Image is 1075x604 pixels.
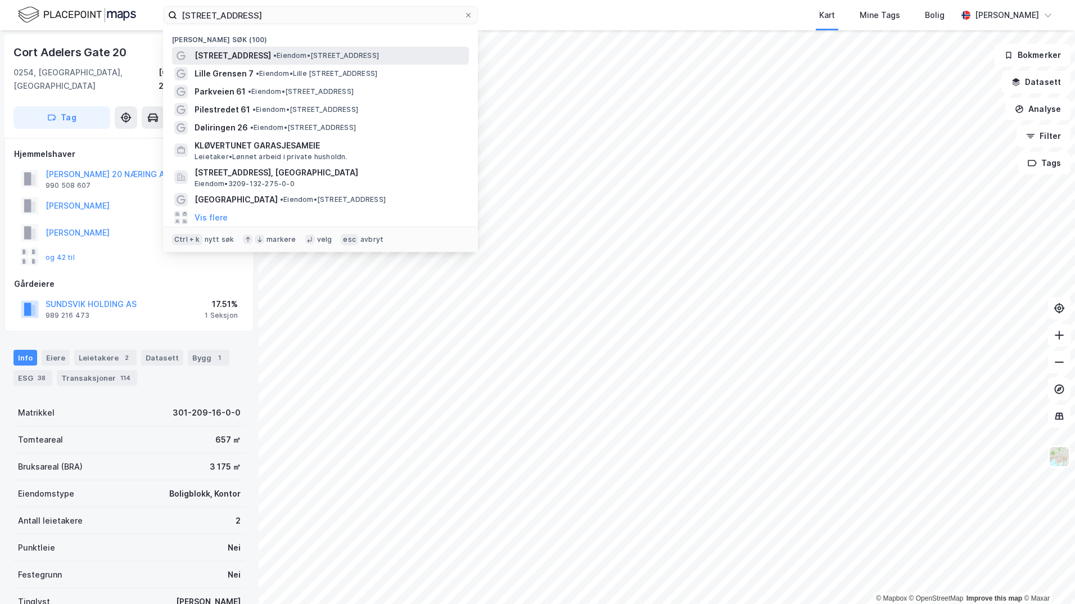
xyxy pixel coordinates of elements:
[118,372,133,384] div: 114
[18,406,55,420] div: Matrikkel
[169,487,241,501] div: Boligblokk, Kontor
[995,44,1071,66] button: Bokmerker
[819,8,835,22] div: Kart
[195,211,228,224] button: Vis flere
[250,123,356,132] span: Eiendom • [STREET_ADDRESS]
[163,26,478,47] div: [PERSON_NAME] søk (100)
[205,298,238,311] div: 17.51%
[252,105,358,114] span: Eiendom • [STREET_ADDRESS]
[248,87,251,96] span: •
[1018,152,1071,174] button: Tags
[13,106,110,129] button: Tag
[74,350,137,366] div: Leietakere
[215,433,241,447] div: 657 ㎡
[975,8,1039,22] div: [PERSON_NAME]
[13,370,52,386] div: ESG
[57,370,137,386] div: Transaksjoner
[205,235,234,244] div: nytt søk
[1017,125,1071,147] button: Filter
[13,43,129,61] div: Cort Adelers Gate 20
[188,350,229,366] div: Bygg
[280,195,283,204] span: •
[177,7,464,24] input: Søk på adresse, matrikkel, gårdeiere, leietakere eller personer
[195,179,295,188] span: Eiendom • 3209-132-275-0-0
[236,514,241,528] div: 2
[42,350,70,366] div: Eiere
[14,147,245,161] div: Hjemmelshaver
[195,67,254,80] span: Lille Grensen 7
[18,487,74,501] div: Eiendomstype
[214,352,225,363] div: 1
[195,103,250,116] span: Pilestredet 61
[1002,71,1071,93] button: Datasett
[860,8,900,22] div: Mine Tags
[256,69,377,78] span: Eiendom • Lille [STREET_ADDRESS]
[13,66,159,93] div: 0254, [GEOGRAPHIC_DATA], [GEOGRAPHIC_DATA]
[18,514,83,528] div: Antall leietakere
[195,85,246,98] span: Parkveien 61
[195,166,464,179] span: [STREET_ADDRESS], [GEOGRAPHIC_DATA]
[1049,446,1070,467] img: Z
[18,568,62,582] div: Festegrunn
[925,8,945,22] div: Bolig
[195,193,278,206] span: [GEOGRAPHIC_DATA]
[360,235,383,244] div: avbryt
[876,594,907,602] a: Mapbox
[14,277,245,291] div: Gårdeiere
[228,568,241,582] div: Nei
[252,105,256,114] span: •
[18,460,83,474] div: Bruksareal (BRA)
[341,234,358,245] div: esc
[966,594,1022,602] a: Improve this map
[195,49,271,62] span: [STREET_ADDRESS]
[18,433,63,447] div: Tomteareal
[18,5,136,25] img: logo.f888ab2527a4732fd821a326f86c7f29.svg
[195,139,464,152] span: KLØVERTUNET GARASJESAMEIE
[273,51,277,60] span: •
[18,541,55,555] div: Punktleie
[1005,98,1071,120] button: Analyse
[909,594,964,602] a: OpenStreetMap
[172,234,202,245] div: Ctrl + k
[210,460,241,474] div: 3 175 ㎡
[256,69,259,78] span: •
[273,51,379,60] span: Eiendom • [STREET_ADDRESS]
[1019,550,1075,604] iframe: Chat Widget
[195,121,248,134] span: Døliringen 26
[141,350,183,366] div: Datasett
[159,66,245,93] div: [GEOGRAPHIC_DATA], 209/16
[46,181,91,190] div: 990 508 607
[248,87,354,96] span: Eiendom • [STREET_ADDRESS]
[267,235,296,244] div: markere
[35,372,48,384] div: 38
[121,352,132,363] div: 2
[317,235,332,244] div: velg
[205,311,238,320] div: 1 Seksjon
[195,152,347,161] span: Leietaker • Lønnet arbeid i private husholdn.
[173,406,241,420] div: 301-209-16-0-0
[46,311,89,320] div: 989 216 473
[250,123,254,132] span: •
[228,541,241,555] div: Nei
[13,350,37,366] div: Info
[280,195,386,204] span: Eiendom • [STREET_ADDRESS]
